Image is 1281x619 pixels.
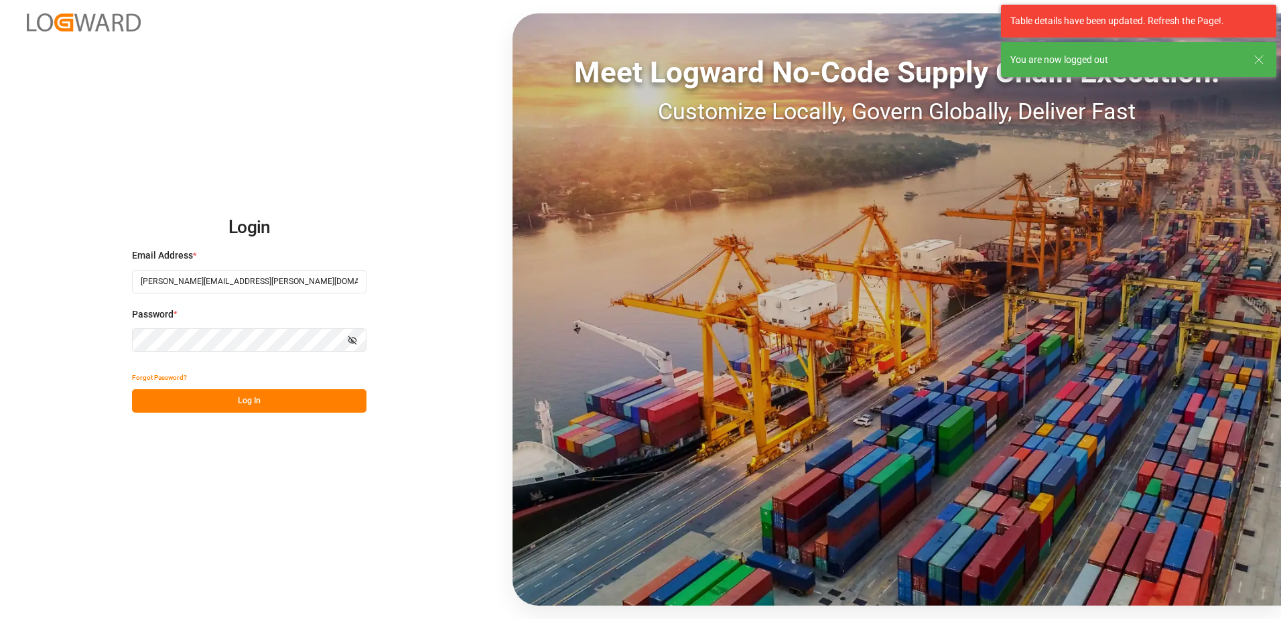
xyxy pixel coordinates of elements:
img: Logward_new_orange.png [27,13,141,31]
span: Email Address [132,249,193,263]
input: Enter your email [132,270,366,293]
div: Table details have been updated. Refresh the Page!. [1010,14,1257,28]
h2: Login [132,206,366,249]
div: Meet Logward No-Code Supply Chain Execution: [513,50,1281,94]
div: Customize Locally, Govern Globally, Deliver Fast [513,94,1281,129]
div: You are now logged out [1010,53,1241,67]
button: Log In [132,389,366,413]
button: Forgot Password? [132,366,187,389]
span: Password [132,307,174,322]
